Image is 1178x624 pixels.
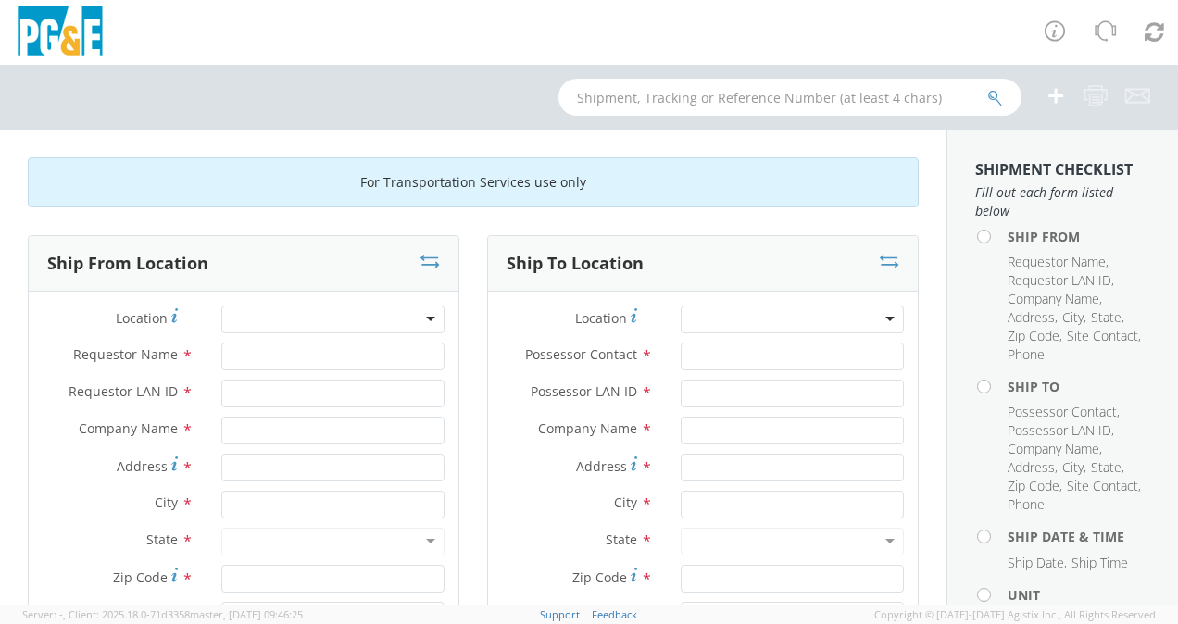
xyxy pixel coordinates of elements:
h4: Unit [1008,588,1150,602]
span: , [63,607,66,621]
li: , [1091,458,1124,477]
span: State [1091,458,1122,476]
div: For Transportation Services use only [28,157,919,207]
span: Phone [1008,345,1045,363]
li: , [1008,308,1058,327]
span: Fill out each form listed below [975,183,1150,220]
li: , [1008,477,1062,495]
span: Site Contact [1067,327,1138,344]
span: Address [117,457,168,475]
span: Possessor LAN ID [1008,421,1111,439]
span: Possessor Contact [1008,403,1117,420]
li: , [1067,477,1141,495]
a: Support [540,607,580,621]
h4: Ship From [1008,230,1150,243]
span: State [606,530,637,548]
li: , [1008,290,1102,308]
li: , [1062,458,1086,477]
li: , [1091,308,1124,327]
span: Server: - [22,607,66,621]
li: , [1008,253,1109,271]
span: Requestor Name [73,345,178,363]
span: Phone [1008,495,1045,513]
span: Company Name [538,419,637,437]
span: State [146,530,178,548]
span: master, [DATE] 09:46:25 [190,607,303,621]
li: , [1008,403,1120,421]
span: Company Name [1008,440,1099,457]
h3: Ship To Location [507,255,644,273]
span: Address [1008,308,1055,326]
li: , [1008,327,1062,345]
span: Zip Code [1008,327,1059,344]
span: City [1062,458,1084,476]
span: State [1091,308,1122,326]
span: Requestor LAN ID [1008,271,1111,289]
span: Address [1008,458,1055,476]
li: , [1008,458,1058,477]
span: Requestor LAN ID [69,382,178,400]
li: , [1062,308,1086,327]
input: Shipment, Tracking or Reference Number (at least 4 chars) [558,79,1021,116]
span: Possessor LAN ID [531,382,637,400]
span: Address [576,457,627,475]
span: Company Name [1008,290,1099,307]
li: , [1008,421,1114,440]
h3: Ship From Location [47,255,208,273]
span: Zip Code [113,568,168,586]
strong: Shipment Checklist [975,159,1133,180]
span: Client: 2025.18.0-71d3358 [69,607,303,621]
span: City [614,493,637,511]
span: Ship Time [1071,554,1128,571]
span: Company Name [79,419,178,437]
a: Feedback [592,607,637,621]
h4: Ship To [1008,380,1150,393]
h4: Ship Date & Time [1008,530,1150,543]
li: , [1067,327,1141,345]
li: , [1008,271,1114,290]
span: Zip Code [572,568,627,586]
span: City [155,493,178,511]
span: Ship Date [1008,554,1064,571]
li: , [1008,554,1067,572]
img: pge-logo-06675f144f4cfa6a6814.png [14,6,107,60]
span: Zip Code [1008,477,1059,494]
span: Requestor Name [1008,253,1106,270]
span: City [1062,308,1084,326]
span: Location [575,309,627,327]
span: Site Contact [1067,477,1138,494]
li: , [1008,440,1102,458]
span: Copyright © [DATE]-[DATE] Agistix Inc., All Rights Reserved [874,607,1156,622]
span: Possessor Contact [525,345,637,363]
span: Location [116,309,168,327]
